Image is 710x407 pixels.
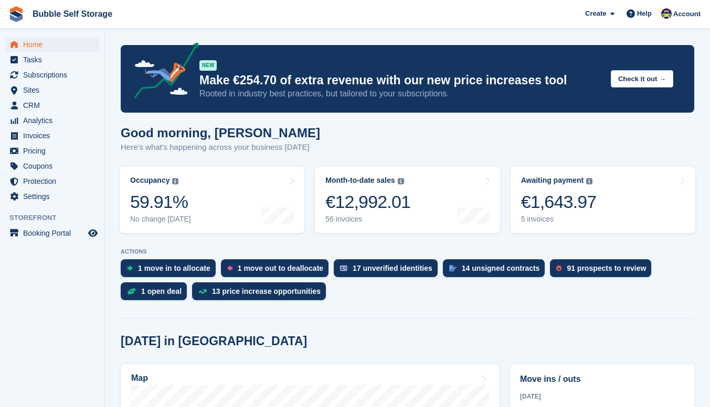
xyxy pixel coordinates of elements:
[227,265,232,271] img: move_outs_to_deallocate_icon-f764333ba52eb49d3ac5e1228854f67142a1ed5810a6f6cc68b1a99e826820c5.svg
[353,264,432,272] div: 17 unverified identities
[585,8,606,19] span: Create
[131,373,148,383] h2: Map
[23,37,86,52] span: Home
[121,259,221,282] a: 1 move in to allocate
[5,52,99,67] a: menu
[121,248,694,255] p: ACTIONS
[567,264,646,272] div: 91 prospects to review
[398,178,404,184] img: icon-info-grey-7440780725fd019a000dd9b08b2336e03edf1995a4989e88bcd33f0948082b44.svg
[23,144,86,158] span: Pricing
[28,5,116,23] a: Bubble Self Storage
[661,8,672,19] img: Tom Gilmore
[521,215,597,224] div: 5 invoices
[5,37,99,52] a: menu
[127,265,133,271] img: move_ins_to_allocate_icon-fdf77a2bb77ea45bf5b3d319d69a93e2d87916cf1d5bf7949dd705db3b84f3ca.svg
[121,334,307,348] h2: [DATE] in [GEOGRAPHIC_DATA]
[23,226,86,240] span: Booking Portal
[449,265,457,271] img: contract_signature_icon-13c848040528278c33f63329250d36e43548de30e8caae1d1a13099fd9432cc5.svg
[637,8,652,19] span: Help
[121,126,320,140] h1: Good morning, [PERSON_NAME]
[325,191,410,213] div: €12,992.01
[5,68,99,82] a: menu
[511,167,695,233] a: Awaiting payment €1,643.97 5 invoices
[5,128,99,143] a: menu
[23,159,86,173] span: Coupons
[198,289,207,294] img: price_increase_opportunities-93ffe204e8149a01c8c9dc8f82e8f89637d9d84a8eef4429ea346261dce0b2c0.svg
[23,52,86,67] span: Tasks
[520,373,684,386] h2: Move ins / outs
[125,42,199,102] img: price-adjustments-announcement-icon-8257ccfd72463d97f412b2fc003d46551f7dbcb40ab6d574587a9cd5c0d94...
[238,264,323,272] div: 1 move out to deallocate
[673,9,701,19] span: Account
[5,189,99,204] a: menu
[443,259,550,282] a: 14 unsigned contracts
[199,73,602,88] p: Make €254.70 of extra revenue with our new price increases tool
[9,213,104,223] span: Storefront
[520,392,684,401] div: [DATE]
[138,264,210,272] div: 1 move in to allocate
[325,215,410,224] div: 56 invoices
[521,191,597,213] div: €1,643.97
[121,141,320,153] p: Here's what's happening across your business [DATE]
[120,167,304,233] a: Occupancy 59.91% No change [DATE]
[199,88,602,100] p: Rooted in industry best practices, but tailored to your subscriptions.
[5,113,99,128] a: menu
[221,259,334,282] a: 1 move out to deallocate
[5,159,99,173] a: menu
[521,176,584,185] div: Awaiting payment
[550,259,656,282] a: 91 prospects to review
[556,265,561,271] img: prospect-51fa495bee0391a8d652442698ab0144808aea92771e9ea1ae160a38d050c398.svg
[192,282,331,305] a: 13 price increase opportunities
[87,227,99,239] a: Preview store
[462,264,540,272] div: 14 unsigned contracts
[5,144,99,158] a: menu
[23,83,86,97] span: Sites
[23,174,86,189] span: Protection
[315,167,500,233] a: Month-to-date sales €12,992.01 56 invoices
[23,98,86,113] span: CRM
[141,287,182,295] div: 1 open deal
[5,83,99,97] a: menu
[130,176,169,185] div: Occupancy
[23,113,86,128] span: Analytics
[127,288,136,295] img: deal-1b604bf984904fb50ccaf53a9ad4b4a5d6e5aea283cecdc64d6e3604feb123c2.svg
[5,174,99,189] a: menu
[199,60,217,71] div: NEW
[121,282,192,305] a: 1 open deal
[212,287,321,295] div: 13 price increase opportunities
[5,98,99,113] a: menu
[325,176,395,185] div: Month-to-date sales
[130,215,191,224] div: No change [DATE]
[5,226,99,240] a: menu
[8,6,24,22] img: stora-icon-8386f47178a22dfd0bd8f6a31ec36ba5ce8667c1dd55bd0f319d3a0aa187defe.svg
[340,265,347,271] img: verify_identity-adf6edd0f0f0b5bbfe63781bf79b02c33cf7c696d77639b501bdc392416b5a36.svg
[23,189,86,204] span: Settings
[172,178,178,184] img: icon-info-grey-7440780725fd019a000dd9b08b2336e03edf1995a4989e88bcd33f0948082b44.svg
[23,68,86,82] span: Subscriptions
[23,128,86,143] span: Invoices
[334,259,443,282] a: 17 unverified identities
[130,191,191,213] div: 59.91%
[611,70,673,87] button: Check it out →
[586,178,592,184] img: icon-info-grey-7440780725fd019a000dd9b08b2336e03edf1995a4989e88bcd33f0948082b44.svg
